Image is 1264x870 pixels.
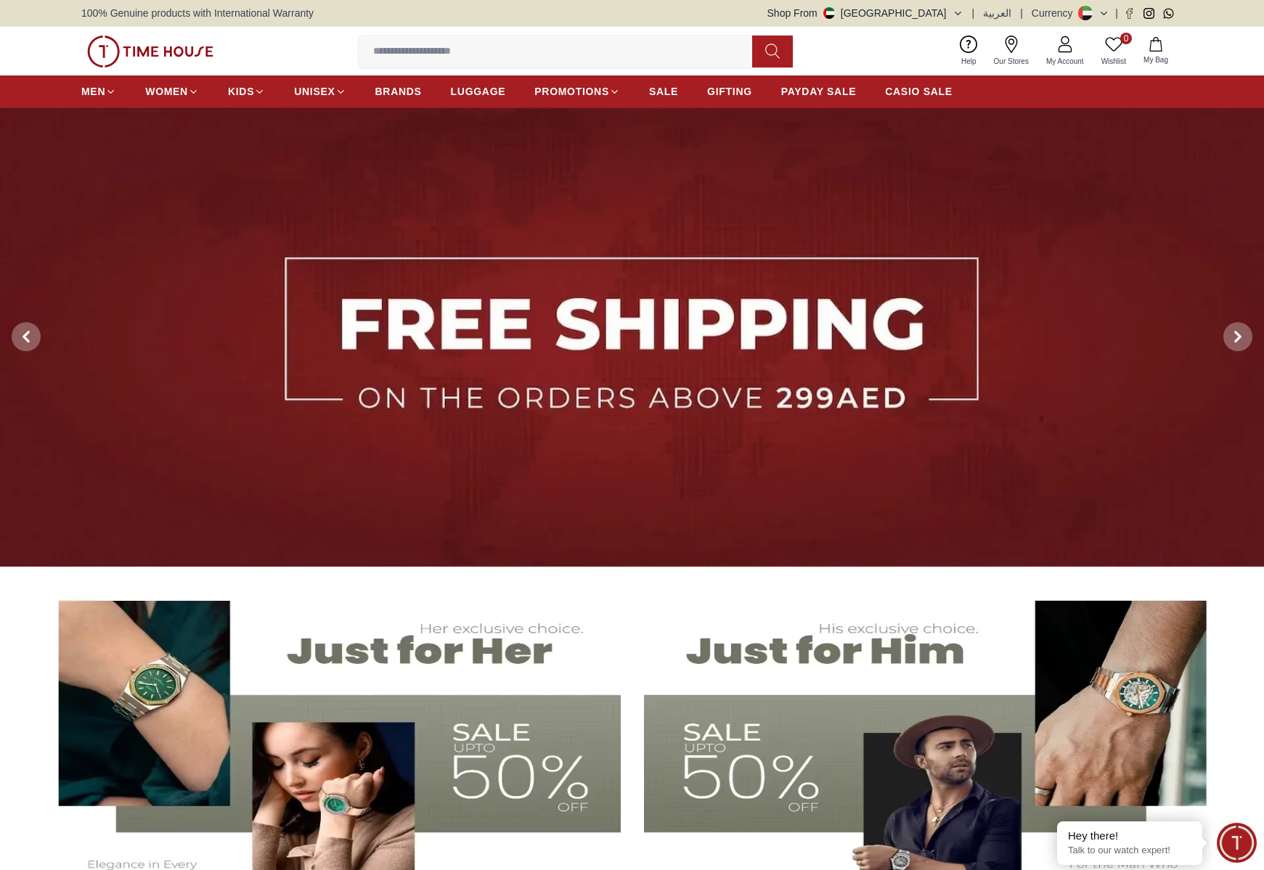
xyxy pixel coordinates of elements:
span: 100% Genuine products with International Warranty [81,6,314,20]
a: GIFTING [707,78,752,104]
div: Currency [1032,6,1079,20]
span: BRANDS [375,84,422,99]
span: 0 [1120,33,1132,44]
a: LUGGAGE [451,78,506,104]
a: Help [953,33,985,70]
span: | [972,6,975,20]
div: Chat Widget [1217,823,1257,863]
a: Instagram [1143,8,1154,19]
button: Shop From[GEOGRAPHIC_DATA] [767,6,963,20]
span: | [1115,6,1118,20]
a: WOMEN [145,78,199,104]
a: Our Stores [985,33,1037,70]
span: MEN [81,84,105,99]
span: PAYDAY SALE [781,84,856,99]
a: PAYDAY SALE [781,78,856,104]
p: Talk to our watch expert! [1068,845,1191,857]
a: Facebook [1124,8,1135,19]
button: My Bag [1135,34,1177,68]
a: MEN [81,78,116,104]
span: UNISEX [294,84,335,99]
a: 0Wishlist [1093,33,1135,70]
img: United Arab Emirates [823,7,835,19]
span: My Bag [1138,54,1174,65]
span: Wishlist [1096,56,1132,67]
a: PROMOTIONS [534,78,620,104]
span: GIFTING [707,84,752,99]
a: Whatsapp [1163,8,1174,19]
a: KIDS [228,78,265,104]
span: Help [955,56,982,67]
a: CASIO SALE [885,78,953,104]
a: UNISEX [294,78,346,104]
span: CASIO SALE [885,84,953,99]
button: العربية [983,6,1011,20]
span: | [1020,6,1023,20]
img: ... [87,36,213,67]
span: PROMOTIONS [534,84,609,99]
a: BRANDS [375,78,422,104]
div: Hey there! [1068,829,1191,843]
span: Our Stores [988,56,1035,67]
a: SALE [649,78,678,104]
span: KIDS [228,84,254,99]
span: LUGGAGE [451,84,506,99]
span: WOMEN [145,84,188,99]
span: My Account [1040,56,1090,67]
span: SALE [649,84,678,99]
